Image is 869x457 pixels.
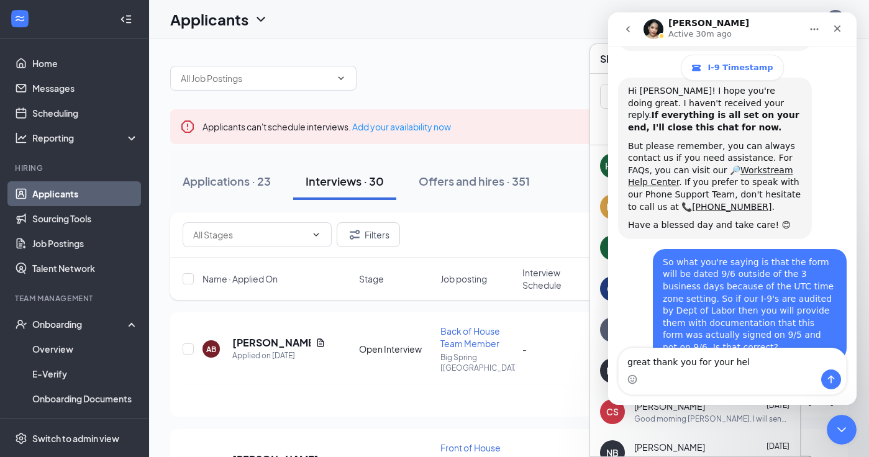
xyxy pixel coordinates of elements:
[634,400,705,412] span: [PERSON_NAME]
[181,71,331,85] input: All Job Postings
[522,343,527,355] span: -
[32,337,139,361] a: Overview
[15,132,27,144] svg: Analysis
[767,400,789,410] span: [DATE]
[336,73,346,83] svg: ChevronDown
[202,121,451,132] span: Applicants can't schedule interviews.
[440,273,487,285] span: Job posting
[801,12,816,27] svg: QuestionInfo
[15,318,27,330] svg: UserCheck
[183,173,271,189] div: Applications · 23
[767,441,789,451] span: [DATE]
[337,222,400,247] button: Filter Filters
[634,414,790,424] div: Good morning [PERSON_NAME]. I will send over an email that includes an attachment. It has informa...
[32,432,119,445] div: Switch to admin view
[600,52,671,66] h3: SMS Messages
[32,361,139,386] a: E-Verify
[306,173,384,189] div: Interviews · 30
[608,12,857,405] iframe: Intercom live chat
[607,242,618,254] div: DT
[15,293,136,304] div: Team Management
[32,51,139,76] a: Home
[773,12,788,27] svg: Notifications
[522,266,597,291] span: Interview Schedule
[32,386,139,411] a: Onboarding Documents
[606,201,619,213] div: NC
[14,12,26,25] svg: WorkstreamLogo
[32,206,139,231] a: Sourcing Tools
[605,160,620,172] div: HW
[440,352,515,373] p: Big Spring [[GEOGRAPHIC_DATA]]
[120,13,132,25] svg: Collapse
[32,231,139,256] a: Job Postings
[202,273,278,285] span: Name · Applied On
[32,101,139,125] a: Scheduling
[232,336,311,350] h5: [PERSON_NAME]
[32,256,139,281] a: Talent Network
[193,228,306,242] input: All Stages
[352,121,451,132] a: Add your availability now
[347,227,362,242] svg: Filter
[419,173,530,189] div: Offers and hires · 351
[32,411,139,436] a: Activity log
[601,84,748,108] input: Search team member
[253,12,268,27] svg: ChevronDown
[180,119,195,134] svg: Error
[634,441,705,453] span: [PERSON_NAME]
[827,415,857,445] iframe: Intercom live chat
[359,273,384,285] span: Stage
[359,343,434,355] div: Open Interview
[32,132,139,144] div: Reporting
[606,405,619,418] div: CS
[232,350,325,362] div: Applied on [DATE]
[32,181,139,206] a: Applicants
[206,344,216,355] div: AB
[607,283,619,295] div: CE
[316,338,325,348] svg: Document
[440,325,500,349] span: Back of House Team Member
[170,9,248,30] h1: Applicants
[32,318,128,330] div: Onboarding
[311,230,321,240] svg: ChevronDown
[15,432,27,445] svg: Settings
[606,364,619,377] div: MR
[15,163,136,173] div: Hiring
[32,76,139,101] a: Messages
